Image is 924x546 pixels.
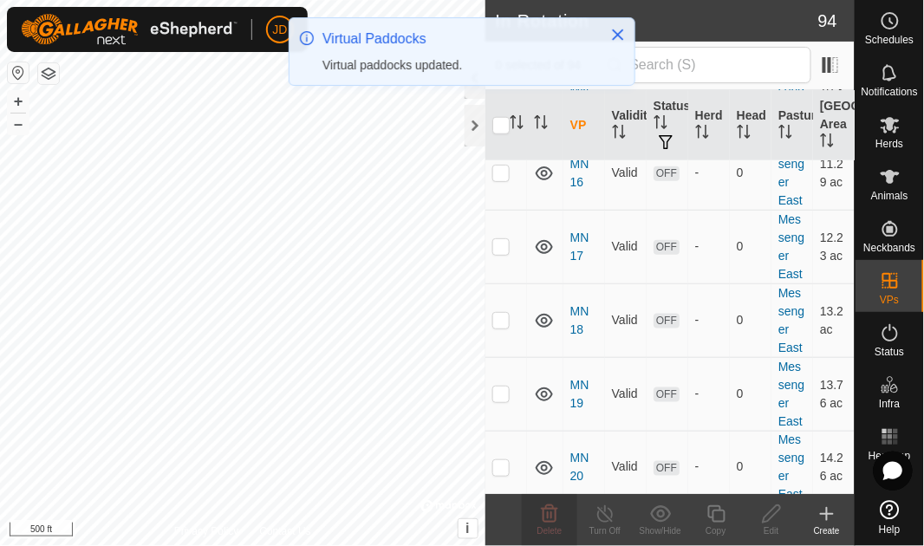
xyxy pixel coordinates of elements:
[654,166,680,181] span: OFF
[730,283,771,357] td: 0
[612,127,626,141] p-sorticon: Activate to sort
[730,210,771,283] td: 0
[737,127,751,141] p-sorticon: Activate to sort
[647,90,688,161] th: Status
[654,314,680,328] span: OFF
[695,311,723,329] div: -
[863,243,915,253] span: Neckbands
[537,526,563,536] span: Delete
[605,136,647,210] td: Valid
[744,524,799,537] div: Edit
[259,523,310,539] a: Contact Us
[856,493,924,542] a: Help
[778,360,804,428] a: Messenger East
[21,14,238,45] img: Gallagher Logo
[778,286,804,354] a: Messenger East
[534,118,548,132] p-sorticon: Activate to sort
[695,237,723,256] div: -
[875,347,904,357] span: Status
[38,63,59,84] button: Map Layers
[778,139,804,207] a: Messenger East
[654,240,680,255] span: OFF
[8,62,29,83] button: Reset Map
[563,90,605,161] th: VP
[799,524,855,537] div: Create
[730,90,771,161] th: Head
[272,21,287,39] span: JD
[510,118,524,132] p-sorticon: Activate to sort
[322,29,593,49] div: Virtual Paddocks
[570,304,589,336] a: MN 18
[869,451,911,461] span: Heatmap
[8,114,29,134] button: –
[577,524,633,537] div: Turn Off
[695,385,723,403] div: -
[602,47,811,83] input: Search (S)
[605,357,647,431] td: Valid
[778,433,804,502] a: Messenger East
[730,357,771,431] td: 0
[605,90,647,161] th: Validity
[813,136,855,210] td: 11.29 ac
[813,210,855,283] td: 12.23 ac
[813,283,855,357] td: 13.2 ac
[813,90,855,161] th: [GEOGRAPHIC_DATA] Area
[871,191,908,201] span: Animals
[459,519,478,538] button: i
[778,212,804,281] a: Messenger East
[570,378,589,410] a: MN 19
[570,231,589,263] a: MN 17
[879,524,901,535] span: Help
[695,164,723,182] div: -
[654,461,680,476] span: OFF
[496,10,818,31] h2: In Rotation
[880,295,899,305] span: VPs
[570,452,589,484] a: MN 20
[771,90,813,161] th: Pasture
[688,524,744,537] div: Copy
[778,127,792,141] p-sorticon: Activate to sort
[654,387,680,402] span: OFF
[879,399,900,409] span: Infra
[818,8,837,34] span: 94
[174,523,239,539] a: Privacy Policy
[654,118,667,132] p-sorticon: Activate to sort
[8,91,29,112] button: +
[813,431,855,504] td: 14.26 ac
[813,357,855,431] td: 13.76 ac
[322,56,593,75] div: Virtual paddocks updated.
[862,87,918,97] span: Notifications
[605,210,647,283] td: Valid
[865,35,914,45] span: Schedules
[605,431,647,504] td: Valid
[633,524,688,537] div: Show/Hide
[688,90,730,161] th: Herd
[695,458,723,477] div: -
[570,157,589,189] a: MN 16
[695,127,709,141] p-sorticon: Activate to sort
[875,139,903,149] span: Herds
[605,283,647,357] td: Valid
[606,23,630,47] button: Close
[465,521,469,536] span: i
[730,431,771,504] td: 0
[730,136,771,210] td: 0
[820,136,834,150] p-sorticon: Activate to sort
